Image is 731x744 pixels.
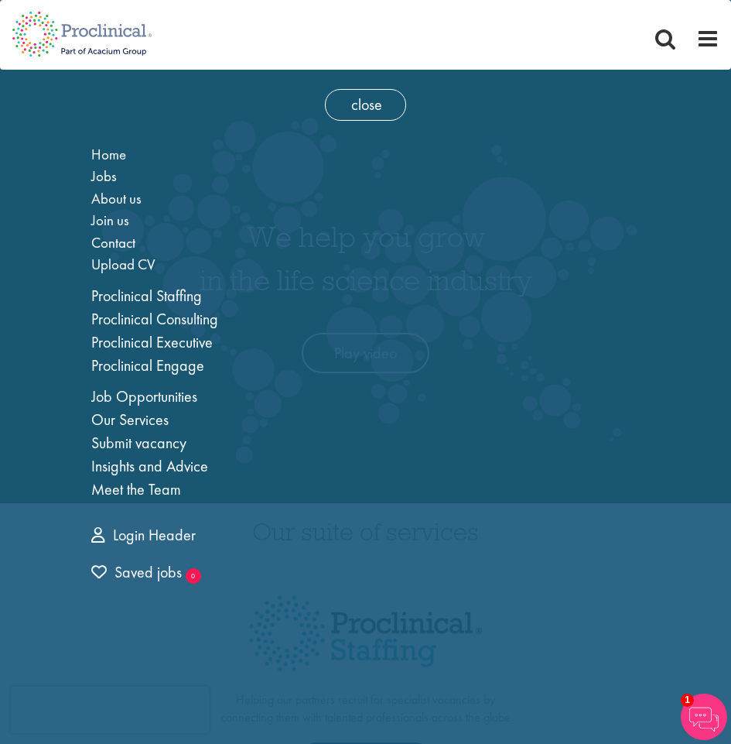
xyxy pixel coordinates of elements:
a: Meet the Team [91,479,181,499]
a: Contact [91,233,135,252]
a: Jobs [91,166,117,186]
a: Proclinical Executive [91,332,213,352]
span: 1 [681,694,694,707]
a: Join us [91,211,129,230]
a: Our Services [91,410,169,430]
a: Home [91,145,126,164]
a: Login Header [91,525,196,545]
a: Job Opportunities [91,386,197,406]
a: 0 jobs in shortlist [91,561,182,584]
span: Saved jobs [91,562,182,582]
a: Proclinical Consulting [91,309,218,329]
a: Insights and Advice [91,456,208,476]
img: Chatbot [681,694,727,740]
span: close [325,89,406,121]
a: Proclinical Engage [91,355,204,375]
a: Upload CV [91,255,155,274]
a: Proclinical Staffing [91,286,202,306]
a: About us [91,189,142,208]
sub: 0 [186,568,201,584]
a: Submit vacancy [91,433,186,453]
